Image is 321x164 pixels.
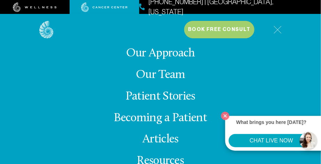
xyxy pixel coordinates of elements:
[274,26,282,34] img: icon-hamburger
[126,47,195,60] a: Our Approach
[236,119,307,125] strong: What brings you here [DATE]?
[219,110,231,122] button: Close
[39,21,54,39] img: logo
[13,2,57,12] img: wellness
[229,134,314,147] button: CHAT LIVE NOW
[81,2,128,12] img: cancer center
[114,112,207,124] a: Becoming a Patient
[184,21,255,38] button: Book Free Consult
[126,91,195,103] a: Patient Stories
[136,69,185,81] a: Our Team
[142,133,179,146] a: Articles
